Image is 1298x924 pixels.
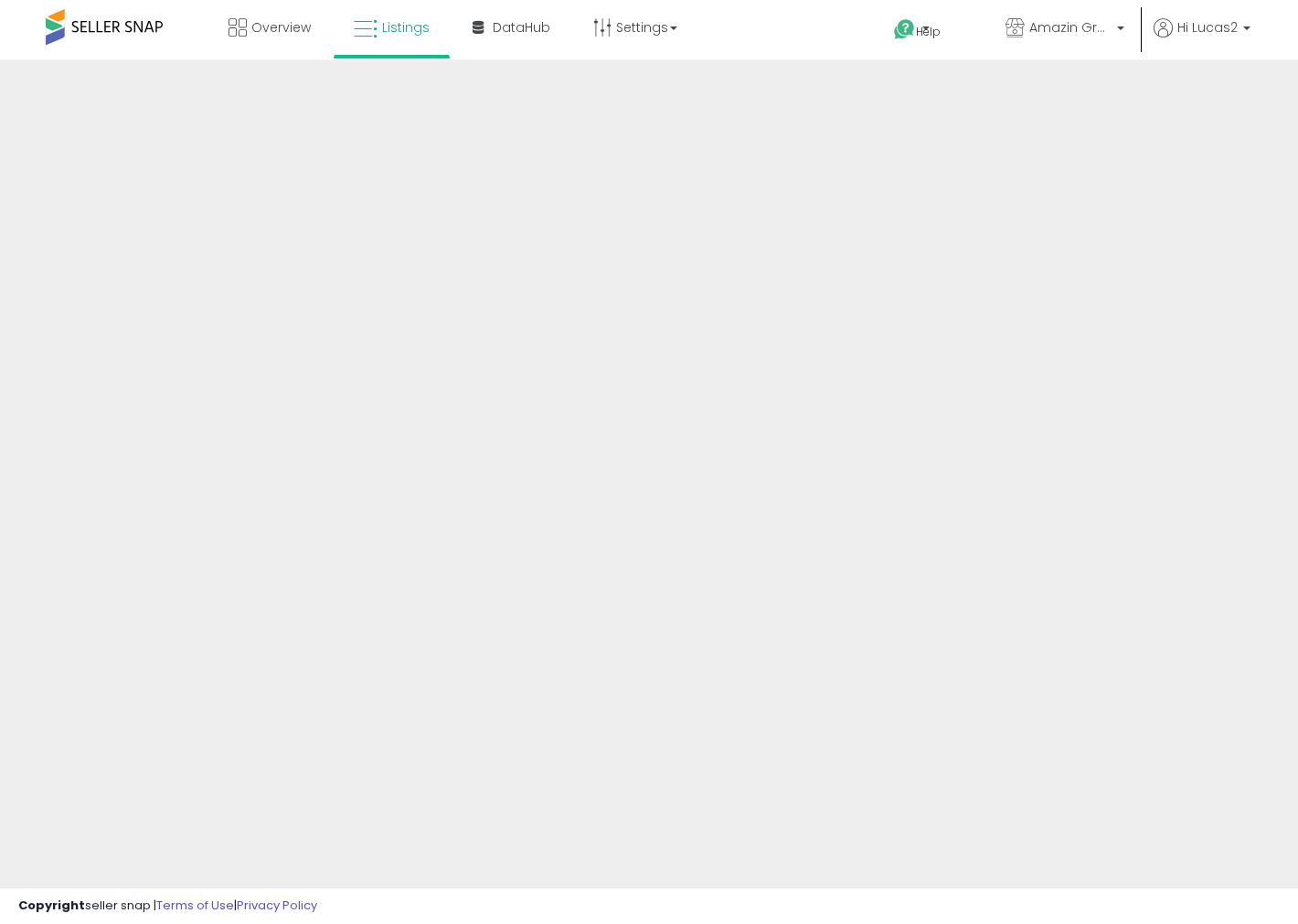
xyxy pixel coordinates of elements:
span: Amazin Group [1029,18,1112,37]
span: Overview [251,18,311,37]
a: Hi Lucas2 [1154,18,1250,59]
span: DataHub [493,18,550,37]
span: Listings [382,18,430,37]
span: Help [916,24,941,39]
a: Help [879,5,976,59]
span: Hi Lucas2 [1177,18,1238,37]
i: Get Help [893,18,916,41]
